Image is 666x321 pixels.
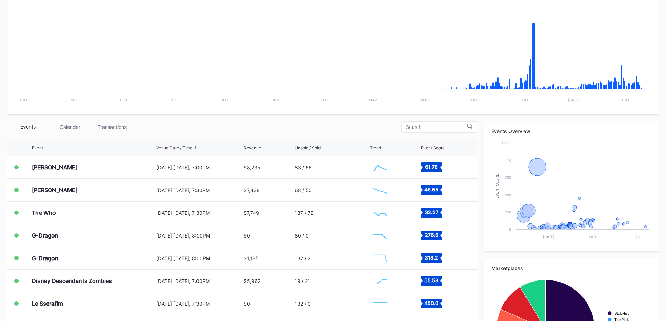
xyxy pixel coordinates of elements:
svg: Chart title [14,2,652,107]
text: 500 [505,193,511,197]
text: 1.25k [502,141,511,145]
div: 137 / 79 [295,210,314,216]
text: Mar [369,98,377,102]
div: 83 / 66 [295,165,312,170]
div: [PERSON_NAME] [32,164,78,171]
svg: Chart title [491,139,652,244]
input: Search [406,124,467,130]
text: 46.55 [424,187,438,192]
div: Event Score [421,145,445,151]
div: 132 / 0 [295,301,311,307]
div: Event [32,145,43,151]
div: [DATE] [DATE], 7:30PM [156,210,242,216]
div: $8,235 [244,165,260,170]
div: G-Dragon [32,255,58,262]
text: Oct [589,235,596,239]
svg: Chart title [370,295,391,312]
text: 61.78 [425,164,438,170]
text: 276.6 [424,232,438,238]
text: May [470,98,477,102]
text: 32.27 [424,209,438,215]
text: Jun [521,98,528,102]
text: [DATE] [568,98,580,102]
text: Feb [323,98,330,102]
div: [DATE] [DATE], 8:00PM [156,233,242,239]
text: Sep [71,98,77,102]
text: Jan [633,235,640,239]
div: Le Sserafim [32,300,63,307]
text: 450.0 [424,300,438,306]
text: Event Score [495,174,499,199]
div: $0 [244,233,250,239]
div: Transactions [91,122,133,132]
div: Unsold / Sold [295,145,321,151]
div: 80 / 0 [295,233,309,239]
div: [PERSON_NAME] [32,187,78,194]
div: $0 [244,301,250,307]
svg: Chart title [370,227,391,244]
div: G-Dragon [32,232,58,239]
text: 55.58 [424,277,438,283]
text: [DATE] [543,235,554,239]
div: Revenue [244,145,261,151]
div: $7,749 [244,210,259,216]
div: [DATE] [DATE], 7:00PM [156,278,242,284]
text: Aug [621,98,629,102]
div: $5,962 [244,278,260,284]
text: Oct [120,98,127,102]
text: 318.2 [425,255,438,261]
div: Trend [370,145,381,151]
text: 250 [505,210,511,214]
text: 0 [509,227,511,232]
text: Nov [171,98,179,102]
div: Events [7,122,49,132]
div: 132 / 2 [295,255,310,261]
svg: Chart title [370,204,391,221]
div: [DATE] [DATE], 7:30PM [156,301,242,307]
text: Aug [19,98,27,102]
div: The Who [32,209,56,216]
div: Marketplaces [491,265,652,271]
text: 750 [505,175,511,180]
svg: Chart title [370,181,391,199]
div: 68 / 50 [295,187,312,193]
svg: Chart title [370,159,391,176]
text: 1k [507,158,511,162]
div: Disney Descendants Zombies [32,277,112,284]
div: [DATE] [DATE], 8:00PM [156,255,242,261]
svg: Chart title [370,272,391,290]
text: Dec [221,98,228,102]
div: 19 / 21 [295,278,310,284]
div: $1,185 [244,255,259,261]
div: [DATE] [DATE], 7:00PM [156,165,242,170]
text: Jan [272,98,279,102]
div: Events Overview [491,128,652,134]
div: $7,838 [244,187,260,193]
div: [DATE] [DATE], 7:30PM [156,187,242,193]
div: Calendar [49,122,91,132]
div: Venue Date / Time [156,145,192,151]
text: Apr [421,98,428,102]
svg: Chart title [370,249,391,267]
text: StubHub [614,311,630,315]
